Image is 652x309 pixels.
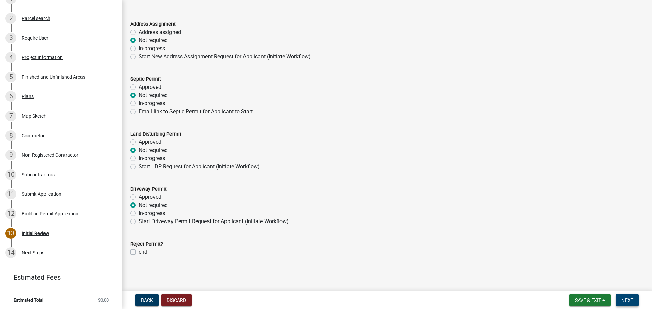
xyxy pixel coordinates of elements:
div: 10 [5,169,16,180]
div: Non-Registered Contractor [22,153,78,157]
label: Start Driveway Permit Request for Applicant (Initiate Workflow) [139,217,289,226]
label: In-progress [139,209,165,217]
label: end [139,248,147,256]
label: Start New Address Assignment Request for Applicant (Initiate Workflow) [139,53,311,61]
label: Start LDP Request for Applicant (Initiate Workflow) [139,162,260,171]
label: Driveway Permit [130,187,167,192]
label: Not required [139,201,168,209]
div: 3 [5,33,16,43]
div: Project Information [22,55,63,60]
button: Back [135,294,159,306]
button: Next [616,294,639,306]
div: Finished and Unfinished Areas [22,75,85,79]
span: $0.00 [98,298,109,302]
label: Approved [139,193,161,201]
div: Contractor [22,133,45,138]
label: Not required [139,91,168,99]
label: In-progress [139,44,165,53]
label: Approved [139,83,161,91]
div: Subcontractors [22,172,55,177]
div: Parcel search [22,16,50,21]
label: Septic Permit [130,77,161,82]
button: Discard [161,294,192,306]
label: Address assigned [139,28,181,36]
div: Building Permit Application [22,211,78,216]
label: Approved [139,138,161,146]
div: 2 [5,13,16,24]
label: Land Disturbing Permit [130,132,181,137]
div: Require User [22,36,48,40]
div: Submit Application [22,192,61,196]
label: Not required [139,146,168,154]
div: 12 [5,208,16,219]
div: Initial Review [22,231,49,236]
span: Estimated Total [14,298,43,302]
div: 7 [5,111,16,121]
label: Email link to Septic Permit for Applicant to Start [139,108,253,116]
div: 9 [5,150,16,160]
div: 6 [5,91,16,102]
div: Map Sketch [22,114,47,118]
span: Back [141,297,153,303]
a: Estimated Fees [5,271,111,284]
button: Save & Exit [569,294,611,306]
div: 5 [5,72,16,82]
div: Plans [22,94,34,99]
label: Reject Permit? [130,242,163,247]
span: Next [621,297,633,303]
label: In-progress [139,154,165,162]
div: 13 [5,228,16,239]
div: 11 [5,189,16,199]
label: Not required [139,36,168,44]
label: Address Assignment [130,22,176,27]
div: 8 [5,130,16,141]
label: In-progress [139,99,165,108]
div: 4 [5,52,16,63]
span: Save & Exit [575,297,601,303]
div: 14 [5,247,16,258]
